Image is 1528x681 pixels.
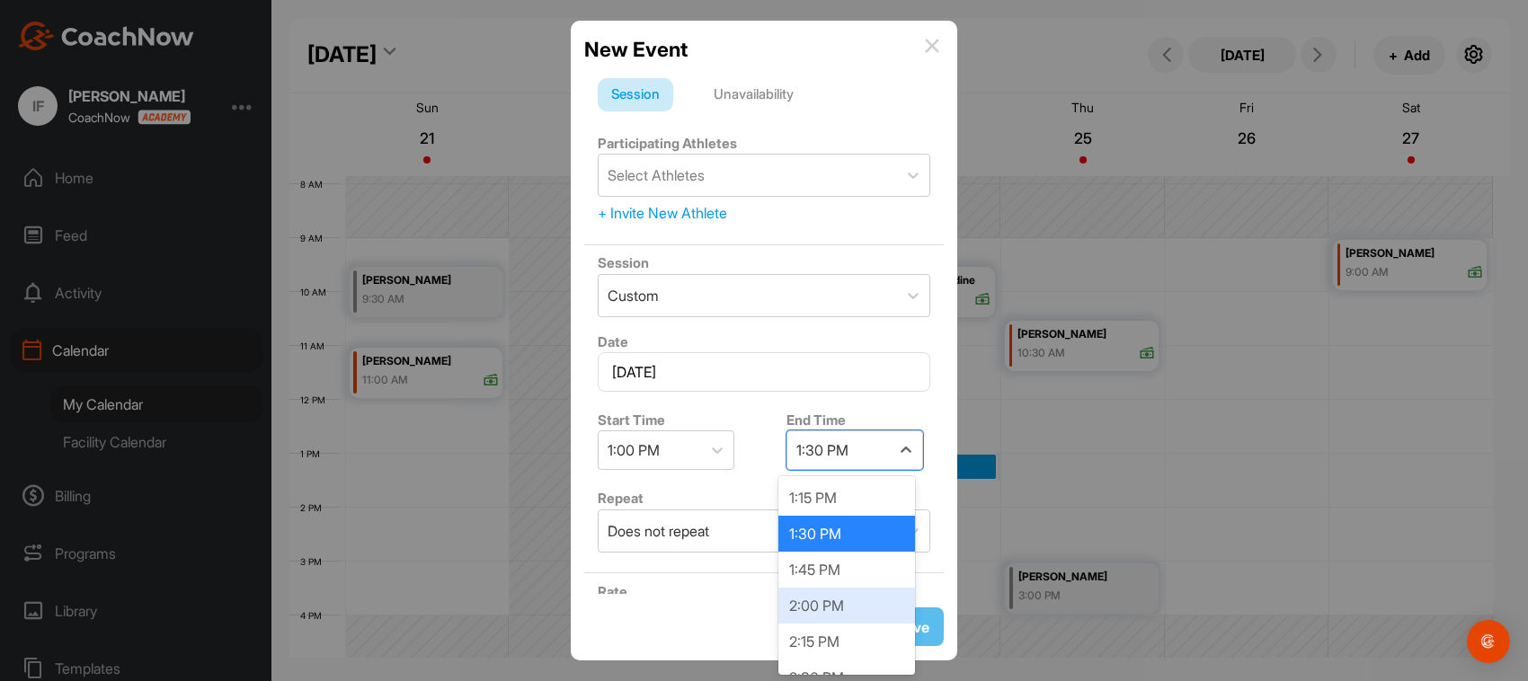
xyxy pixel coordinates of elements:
input: Select Date [598,352,930,392]
h2: New Event [584,34,688,65]
label: Date [598,333,628,350]
label: Repeat [598,490,644,507]
div: Custom [608,285,659,306]
div: 1:00 PM [608,439,660,461]
label: Start Time [598,411,665,429]
label: End Time [786,411,846,429]
div: Open Intercom Messenger [1467,620,1510,663]
div: Select Athletes [608,164,705,186]
div: Unavailability [700,78,807,112]
div: 2:00 PM [778,588,915,624]
label: Session [598,254,649,271]
div: 1:30 PM [796,439,848,461]
div: Does not repeat [608,520,709,542]
div: + Invite New Athlete [598,202,930,224]
label: Rate [598,583,627,600]
div: 2:15 PM [778,624,915,659]
div: 1:15 PM [778,480,915,516]
img: info [925,39,939,53]
div: 1:30 PM [778,516,915,552]
div: 1:45 PM [778,552,915,588]
div: Session [598,78,673,112]
label: Participating Athletes [598,135,737,152]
